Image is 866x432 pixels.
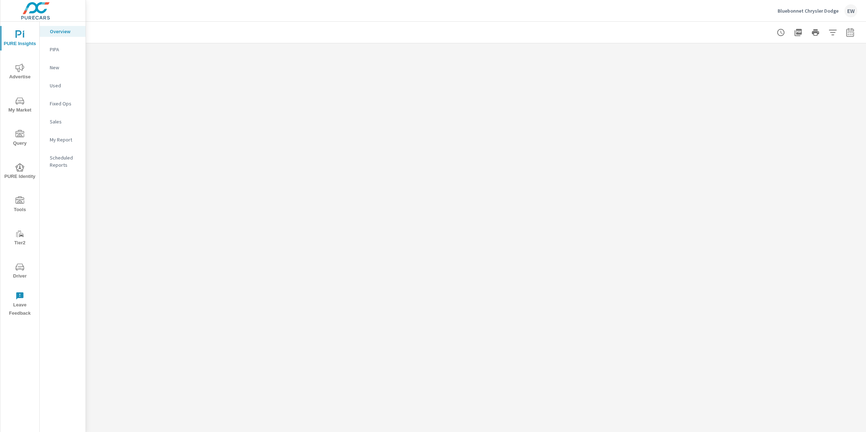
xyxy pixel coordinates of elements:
span: PURE Identity [3,163,37,181]
div: Sales [40,116,86,127]
div: nav menu [0,22,39,320]
span: Driver [3,263,37,280]
div: New [40,62,86,73]
p: Bluebonnet Chrysler Dodge [778,8,839,14]
p: Scheduled Reports [50,154,80,169]
p: Overview [50,28,80,35]
button: Print Report [808,25,823,40]
span: Tools [3,196,37,214]
p: My Report [50,136,80,143]
button: Make Fullscreen [285,61,297,73]
p: Sales [50,118,80,125]
a: See more details in report [326,61,337,73]
span: Tier2 [3,230,37,247]
h5: truPayments Leads [97,66,160,73]
span: Leave Feedback [3,292,37,318]
span: My Market [3,97,37,114]
p: New [50,64,80,71]
span: The number of truPayments leads. [300,62,309,71]
div: Used [40,80,86,91]
div: Scheduled Reports [40,152,86,170]
span: Query [3,130,37,148]
p: Fixed Ops [50,100,80,107]
button: "Export Report to PDF" [791,25,805,40]
div: Overview [40,26,86,37]
p: PIPA [50,46,80,53]
div: Fixed Ops [40,98,86,109]
div: My Report [40,134,86,145]
p: Used [50,82,80,89]
div: EW [844,4,857,17]
p: Last 30 days [97,74,127,82]
button: Select Date Range [843,25,857,40]
div: PIPA [40,44,86,55]
span: PURE Insights [3,30,37,48]
button: Apply Filters [826,25,840,40]
span: Advertise [3,64,37,81]
span: Save this to your personalized report [311,61,323,73]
